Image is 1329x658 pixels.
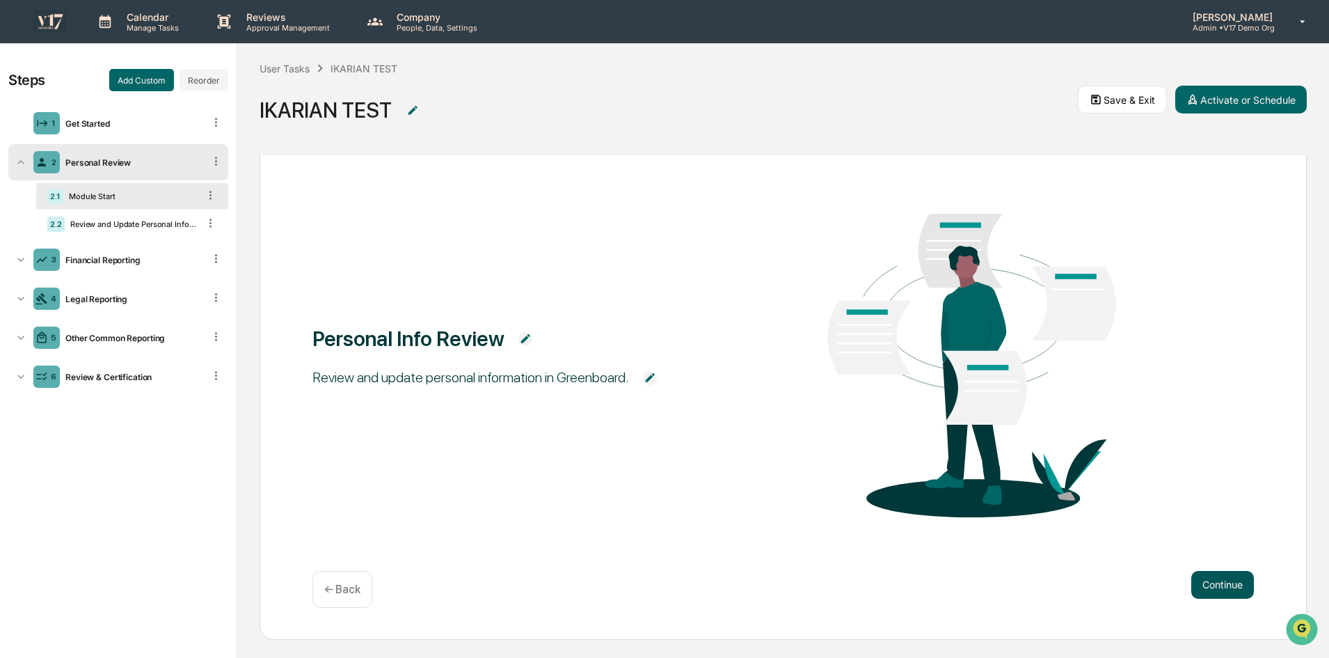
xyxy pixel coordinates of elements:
img: 4531339965365_218c74b014194aa58b9b_72.jpg [29,107,54,132]
div: Personal Info Review [312,326,504,351]
img: Additional Document Icon [643,371,657,385]
div: Past conversations [14,155,93,166]
div: 4 [51,294,56,304]
div: Review and update personal information in Greenboard. [312,368,629,386]
p: Reviews [235,11,337,23]
a: 🖐️Preclearance [8,279,95,304]
div: Personal Review [60,157,204,168]
div: Get Started [60,118,204,129]
img: Mark Michael Astarita [14,176,36,198]
button: See all [216,152,253,169]
button: Add Custom [109,69,174,91]
img: Additional Document Icon [406,104,420,118]
p: Manage Tasks [116,23,186,33]
span: [PERSON_NAME] [43,189,113,201]
div: Financial Reporting [60,255,204,265]
div: 6 [51,372,56,382]
p: Company [385,11,484,23]
iframe: Open customer support [1284,612,1322,650]
p: ← Back [324,583,360,596]
img: Additional Document Icon [518,332,532,346]
div: 🗄️ [101,286,112,297]
div: 🖐️ [14,286,25,297]
img: 1746055101610-c473b297-6a78-478c-a979-82029cc54cd1 [14,107,39,132]
button: Activate or Schedule [1175,86,1307,113]
button: Continue [1191,571,1254,599]
div: 2.1 [47,189,63,204]
span: [DATE] [123,227,152,238]
div: Review & Certification [60,372,204,382]
a: 🔎Data Lookup [8,306,93,331]
p: Admin • V17 Demo Org [1181,23,1280,33]
p: How can we help? [14,29,253,52]
button: Reorder [180,69,228,91]
div: Start new chat [63,107,228,120]
div: 2.2 [47,217,65,232]
div: Legal Reporting [60,294,204,304]
span: [PERSON_NAME] [43,227,113,238]
img: 1746055101610-c473b297-6a78-478c-a979-82029cc54cd1 [28,190,39,201]
span: • [116,227,120,238]
span: Preclearance [28,285,90,299]
div: Module Start [63,191,198,201]
img: Jack Rasmussen [14,214,36,236]
button: Save & Exit [1078,86,1167,113]
div: Other Common Reporting [60,333,204,343]
a: Powered byPylon [98,345,168,356]
p: Calendar [116,11,186,23]
div: Steps [8,72,45,88]
span: Attestations [115,285,173,299]
a: 🗄️Attestations [95,279,178,304]
div: Review and Update Personal Information [65,219,198,229]
div: IKARIAN TEST [260,97,392,123]
div: 5 [51,333,56,343]
img: Personal Info Review [783,156,1160,549]
img: logo [33,10,67,32]
span: Data Lookup [28,311,88,325]
div: We're available if you need us! [63,120,191,132]
div: 2 [51,157,56,167]
p: Approval Management [235,23,337,33]
img: 1746055101610-c473b297-6a78-478c-a979-82029cc54cd1 [28,228,39,239]
div: User Tasks [260,63,310,75]
div: 🔎 [14,313,25,324]
button: Start new chat [237,111,253,127]
span: • [116,189,120,201]
div: 1 [51,118,56,128]
p: [PERSON_NAME] [1181,11,1280,23]
div: 3 [51,255,56,265]
p: People, Data, Settings [385,23,484,33]
div: IKARIAN TEST [331,63,397,75]
span: Pylon [138,345,168,356]
span: [DATE] [123,189,152,201]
